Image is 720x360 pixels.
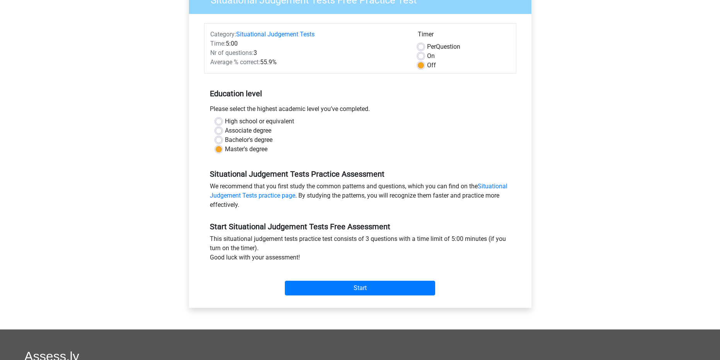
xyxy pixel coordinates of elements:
h5: Situational Judgement Tests Practice Assessment [210,169,511,179]
span: Time: [210,40,226,47]
span: Per [427,43,436,50]
div: 3 [204,48,412,58]
label: On [427,51,435,61]
div: 5:00 [204,39,412,48]
h5: Education level [210,86,511,101]
h5: Start Situational Judgement Tests Free Assessment [210,222,511,231]
span: Average % correct: [210,58,260,66]
label: Bachelor's degree [225,135,272,145]
div: 55.9% [204,58,412,67]
div: We recommend that you first study the common patterns and questions, which you can find on the . ... [204,182,516,213]
div: This situational judgement tests practice test consists of 3 questions with a time limit of 5:00 ... [204,234,516,265]
label: Associate degree [225,126,271,135]
div: Timer [418,30,510,42]
label: Master's degree [225,145,267,154]
input: Start [285,281,435,295]
a: Situational Judgement Tests [236,31,315,38]
div: Please select the highest academic level you’ve completed. [204,104,516,117]
label: Off [427,61,436,70]
label: High school or equivalent [225,117,294,126]
span: Category: [210,31,236,38]
label: Question [427,42,460,51]
span: Nr of questions: [210,49,254,56]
